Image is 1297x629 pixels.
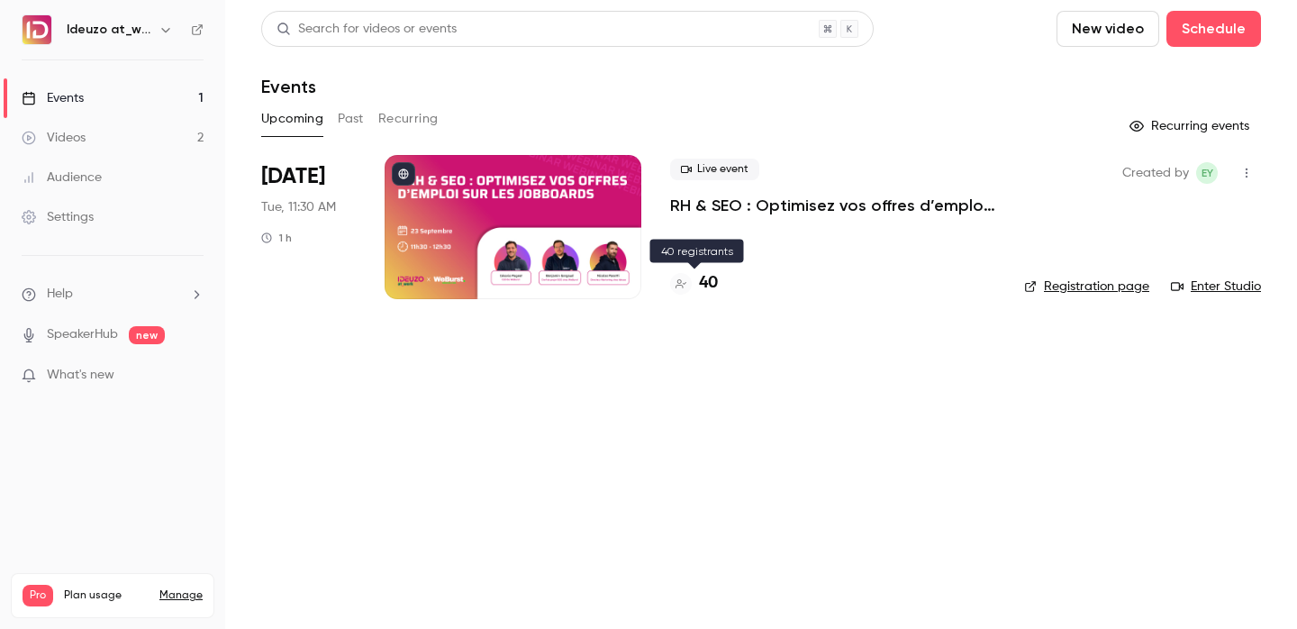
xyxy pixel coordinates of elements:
h6: Ideuzo at_work [67,21,151,39]
a: Registration page [1024,278,1149,296]
span: Eva Yahiaoui [1196,162,1218,184]
div: 1 h [261,231,292,245]
span: What's new [47,366,114,385]
div: Videos [22,129,86,147]
div: Search for videos or events [277,20,457,39]
span: Live event [670,159,759,180]
a: Enter Studio [1171,278,1261,296]
span: Plan usage [64,588,149,603]
span: EY [1202,162,1213,184]
span: Tue, 11:30 AM [261,198,336,216]
span: Created by [1122,162,1189,184]
button: Recurring events [1121,112,1261,141]
button: Recurring [378,105,439,133]
span: new [129,326,165,344]
div: Events [22,89,84,107]
h4: 40 [699,271,718,296]
button: Schedule [1166,11,1261,47]
a: SpeakerHub [47,325,118,344]
button: New video [1057,11,1159,47]
a: RH & SEO : Optimisez vos offres d’emploi sur les jobboards [670,195,995,216]
div: Sep 23 Tue, 11:30 AM (Europe/Madrid) [261,155,356,299]
span: [DATE] [261,162,325,191]
button: Past [338,105,364,133]
a: Manage [159,588,203,603]
span: Help [47,285,73,304]
span: Pro [23,585,53,606]
iframe: Noticeable Trigger [182,368,204,384]
h1: Events [261,76,316,97]
li: help-dropdown-opener [22,285,204,304]
a: 40 [670,271,718,296]
button: Upcoming [261,105,323,133]
img: Ideuzo at_work [23,15,51,44]
div: Audience [22,169,102,187]
div: Settings [22,208,94,226]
